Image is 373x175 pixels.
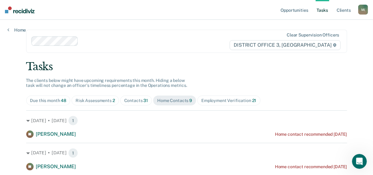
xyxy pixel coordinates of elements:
span: The clients below might have upcoming requirements this month. Hiding a below task will not chang... [26,78,187,88]
div: Employment Verification [201,98,256,103]
div: Risk Assessments [76,98,115,103]
div: [DATE] • [DATE] 1 [26,148,347,158]
span: 21 [252,98,256,103]
span: 48 [61,98,66,103]
iframe: Intercom live chat [352,154,367,169]
div: Due this month [30,98,67,103]
span: [PERSON_NAME] [36,164,76,169]
img: Recidiviz [5,6,35,13]
span: 9 [189,98,192,103]
span: 1 [68,148,78,158]
div: [DATE] • [DATE] 1 [26,116,347,126]
a: Home [7,27,26,33]
div: Home Contacts [157,98,192,103]
div: Tasks [26,60,347,73]
span: 31 [143,98,148,103]
span: 2 [113,98,115,103]
span: [PERSON_NAME] [36,131,76,137]
div: M ( [358,5,368,15]
div: Contacts [124,98,148,103]
span: 1 [68,116,78,126]
div: Home contact recommended [DATE] [275,164,347,169]
button: M( [358,5,368,15]
span: DISTRICT OFFICE 3, [GEOGRAPHIC_DATA] [230,40,340,50]
div: Clear supervision officers [287,32,339,38]
div: Home contact recommended [DATE] [275,132,347,137]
